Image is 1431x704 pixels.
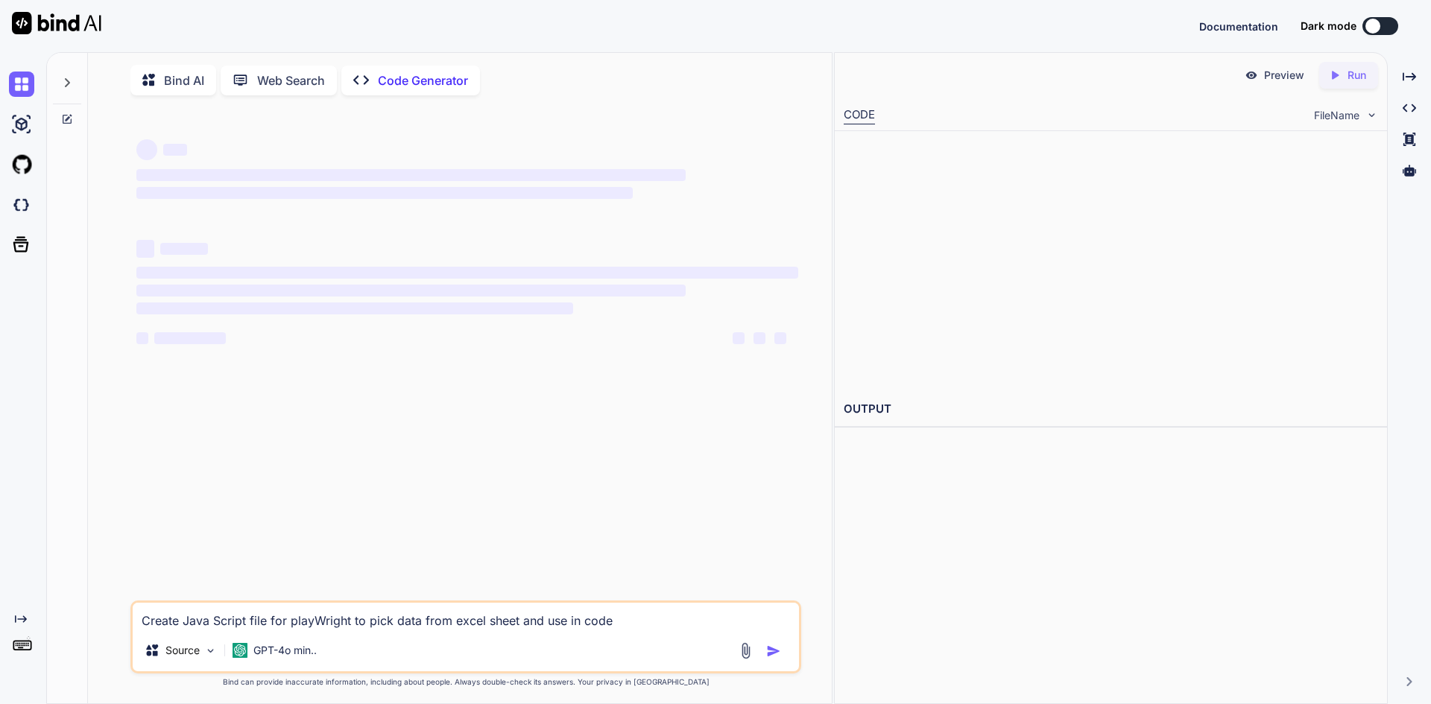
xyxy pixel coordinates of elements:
[130,676,801,688] p: Bind can provide inaccurate information, including about people. Always double-check its answers....
[163,144,187,156] span: ‌
[136,187,633,199] span: ‌
[378,72,468,89] p: Code Generator
[136,332,148,344] span: ‌
[164,72,204,89] p: Bind AI
[160,243,208,255] span: ‌
[154,332,226,344] span: ‌
[1314,108,1359,123] span: FileName
[754,332,765,344] span: ‌
[9,192,34,218] img: darkCloudIdeIcon
[844,107,875,124] div: CODE
[766,644,781,659] img: icon
[1199,20,1278,33] span: Documentation
[1199,19,1278,34] button: Documentation
[257,72,325,89] p: Web Search
[253,643,317,658] p: GPT-4o min..
[165,643,200,658] p: Source
[133,603,799,630] textarea: Create Java Script file for playWright to pick data from excel sheet and use in code
[204,644,217,657] img: Pick Models
[136,302,573,314] span: ‌
[9,72,34,97] img: chat
[136,139,157,160] span: ‌
[1245,69,1258,82] img: preview
[733,332,745,344] span: ‌
[1365,109,1378,121] img: chevron down
[835,392,1387,427] h2: OUTPUT
[136,267,798,279] span: ‌
[1348,68,1366,83] p: Run
[1301,19,1356,34] span: Dark mode
[737,642,754,659] img: attachment
[233,643,247,658] img: GPT-4o mini
[136,285,686,296] span: ‌
[1264,68,1304,83] p: Preview
[9,152,34,177] img: githubLight
[136,240,154,258] span: ‌
[9,112,34,137] img: ai-studio
[774,332,786,344] span: ‌
[136,169,686,181] span: ‌
[12,12,101,34] img: Bind AI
